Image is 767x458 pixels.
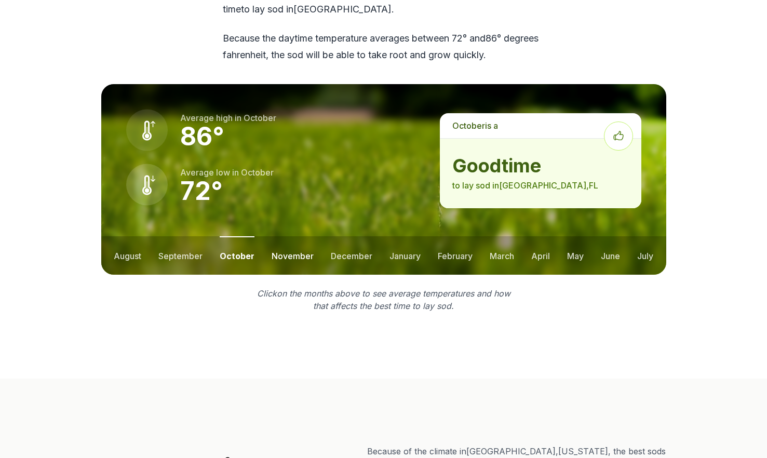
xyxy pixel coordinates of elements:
p: is a [440,113,641,138]
button: january [389,236,421,275]
p: Because the daytime temperature averages between 72 ° and 86 ° degrees fahrenheit, the sod will b... [223,30,545,63]
p: Average high in [180,112,276,124]
button: february [438,236,473,275]
button: december [331,236,372,275]
p: Click on the months above to see average temperatures and how that affects the best time to lay sod. [251,287,517,312]
button: may [567,236,584,275]
button: october [220,236,254,275]
span: october [452,120,485,131]
button: june [601,236,620,275]
button: april [531,236,550,275]
span: october [244,113,276,123]
strong: 72 ° [180,176,223,206]
strong: good time [452,155,628,176]
button: august [114,236,141,275]
span: october [241,167,274,178]
p: to lay sod in [GEOGRAPHIC_DATA] , FL [452,179,628,192]
strong: 86 ° [180,121,224,152]
button: july [637,236,653,275]
p: Average low in [180,166,274,179]
button: september [158,236,203,275]
button: november [272,236,314,275]
button: march [490,236,514,275]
